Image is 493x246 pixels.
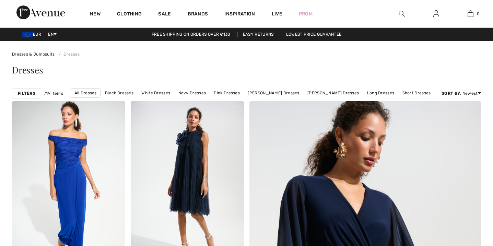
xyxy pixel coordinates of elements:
[138,89,174,97] a: White Dresses
[364,89,398,97] a: Long Dresses
[468,10,473,18] img: My Bag
[188,11,208,18] a: Brands
[71,88,101,98] a: All Dresses
[146,32,236,37] a: Free shipping on orders over €130
[442,91,460,96] strong: Sort By
[117,11,142,18] a: Clothing
[158,11,171,18] a: Sale
[12,64,43,76] span: Dresses
[18,90,35,96] strong: Filters
[477,11,480,17] span: 0
[281,32,347,37] a: Lowest Price Guarantee
[428,10,445,18] a: Sign In
[442,90,481,96] div: : Newest
[48,32,57,37] span: EN
[244,89,303,97] a: [PERSON_NAME] Dresses
[272,10,282,17] a: Live
[44,90,63,96] span: 719 items
[237,32,280,37] a: Easy Returns
[399,10,405,18] img: search the website
[299,10,313,17] a: Prom
[16,5,65,19] img: 1ère Avenue
[12,52,55,57] a: Dresses & Jumpsuits
[224,11,255,18] span: Inspiration
[454,10,487,18] a: 0
[433,10,439,18] img: My Info
[22,32,44,37] span: EUR
[56,52,80,57] a: Dresses
[22,32,33,37] img: Euro
[102,89,137,97] a: Black Dresses
[399,89,434,97] a: Short Dresses
[90,11,101,18] a: New
[175,89,210,97] a: Navy Dresses
[210,89,243,97] a: Pink Dresses
[304,89,362,97] a: [PERSON_NAME] Dresses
